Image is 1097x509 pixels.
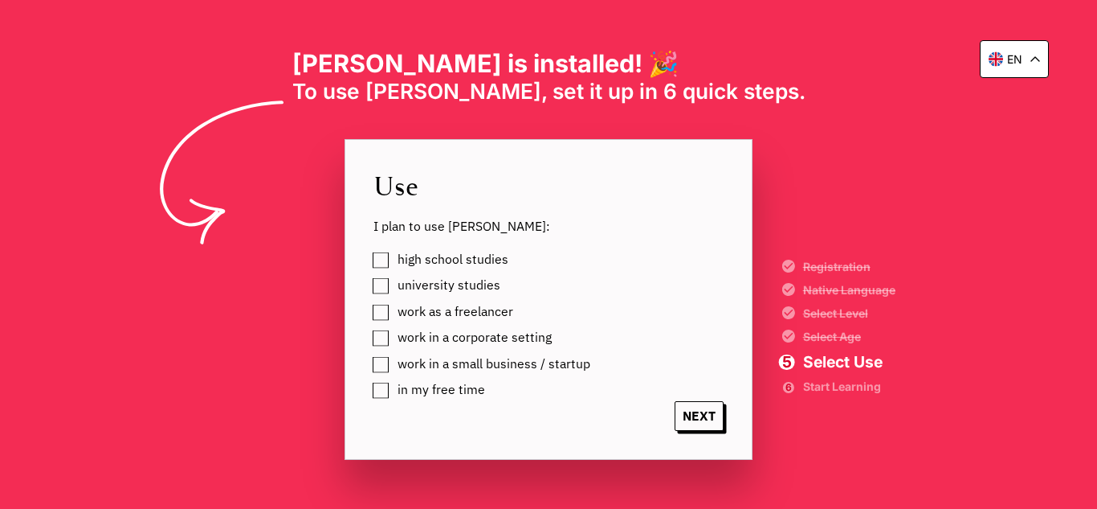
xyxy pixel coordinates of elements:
[803,285,895,296] span: Native Language
[398,330,552,345] span: work in a corporate setting
[292,49,805,79] h1: [PERSON_NAME] is installed! 🎉
[398,278,500,293] span: university studies
[398,383,485,397] span: in my free time
[803,355,895,370] span: Select Use
[373,218,724,234] span: I plan to use [PERSON_NAME]:
[803,382,895,392] span: Start Learning
[398,252,508,267] span: high school studies
[675,401,724,431] span: NEXT
[398,357,590,371] span: work in a small business / startup
[292,79,805,105] span: To use [PERSON_NAME], set it up in 6 quick steps.
[803,261,895,273] span: Registration
[1007,52,1022,66] p: en
[803,308,895,319] span: Select Level
[803,331,895,343] span: Select Age
[398,305,513,319] span: work as a freelancer
[373,168,724,204] span: Use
